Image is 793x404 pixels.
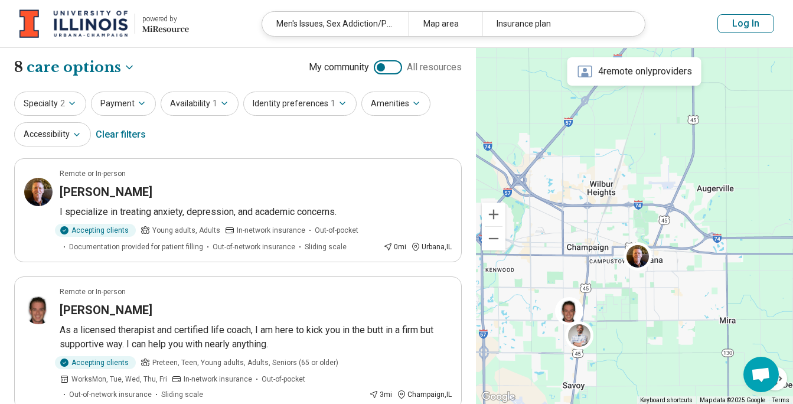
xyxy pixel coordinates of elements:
[152,357,338,368] span: Preteen, Teen, Young adults, Adults, Seniors (65 or older)
[55,356,136,369] div: Accepting clients
[361,92,430,116] button: Amenities
[152,225,220,236] span: Young adults, Adults
[19,9,128,38] img: University of Illinois at Urbana-Champaign
[14,57,135,77] h1: 8
[743,357,779,392] div: Open chat
[482,203,505,226] button: Zoom in
[60,168,126,179] p: Remote or In-person
[305,242,347,252] span: Sliding scale
[482,227,505,250] button: Zoom out
[69,389,152,400] span: Out-of-network insurance
[60,205,452,219] p: I specialize in treating anxiety, depression, and academic concerns.
[482,12,628,36] div: Insurance plan
[407,60,462,74] span: All resources
[161,92,239,116] button: Availability1
[142,14,189,24] div: powered by
[60,184,152,200] h3: [PERSON_NAME]
[567,57,701,86] div: 4 remote only providers
[60,323,452,351] p: As a licensed therapist and certified life coach, I am here to kick you in the butt in a firm but...
[91,92,156,116] button: Payment
[213,242,295,252] span: Out-of-network insurance
[60,97,65,110] span: 2
[213,97,217,110] span: 1
[262,374,305,385] span: Out-of-pocket
[14,122,91,146] button: Accessibility
[700,397,765,403] span: Map data ©2025 Google
[14,92,86,116] button: Specialty2
[369,389,392,400] div: 3 mi
[717,14,774,33] button: Log In
[27,57,121,77] span: care options
[383,242,406,252] div: 0 mi
[411,242,452,252] div: Urbana , IL
[315,225,358,236] span: Out-of-pocket
[397,389,452,400] div: Champaign , IL
[19,9,189,38] a: University of Illinois at Urbana-Champaignpowered by
[161,389,203,400] span: Sliding scale
[96,120,146,149] div: Clear filters
[71,374,167,385] span: Works Mon, Tue, Wed, Thu, Fri
[60,286,126,297] p: Remote or In-person
[243,92,357,116] button: Identity preferences1
[772,397,789,403] a: Terms (opens in new tab)
[262,12,409,36] div: Men's Issues, Sex Addiction/Pornography Concerns
[69,242,203,252] span: Documentation provided for patient filling
[55,224,136,237] div: Accepting clients
[60,302,152,318] h3: [PERSON_NAME]
[309,60,369,74] span: My community
[27,57,135,77] button: Care options
[331,97,335,110] span: 1
[409,12,482,36] div: Map area
[237,225,305,236] span: In-network insurance
[184,374,252,385] span: In-network insurance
